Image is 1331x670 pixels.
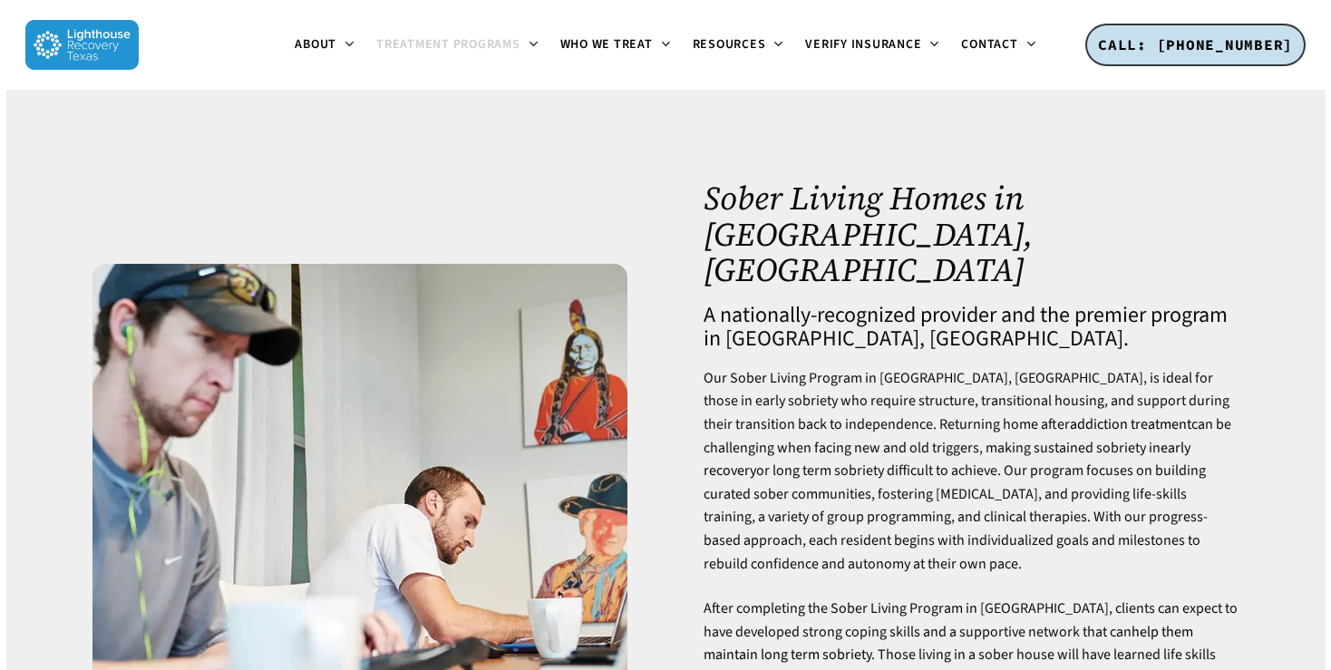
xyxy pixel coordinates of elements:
[704,180,1238,288] h1: Sober Living Homes in [GEOGRAPHIC_DATA], [GEOGRAPHIC_DATA]
[805,35,921,53] span: Verify Insurance
[560,35,653,53] span: Who We Treat
[682,38,795,53] a: Resources
[365,38,549,53] a: Treatment Programs
[284,38,365,53] a: About
[950,38,1046,53] a: Contact
[1098,35,1293,53] span: CALL: [PHONE_NUMBER]
[693,35,766,53] span: Resources
[295,35,336,53] span: About
[794,38,950,53] a: Verify Insurance
[1070,414,1191,434] a: addiction treatment
[704,367,1238,597] p: Our Sober Living Program in [GEOGRAPHIC_DATA], [GEOGRAPHIC_DATA], is ideal for those in early sob...
[1085,24,1306,67] a: CALL: [PHONE_NUMBER]
[961,35,1017,53] span: Contact
[704,304,1238,351] h4: A nationally-recognized provider and the premier program in [GEOGRAPHIC_DATA], [GEOGRAPHIC_DATA].
[376,35,520,53] span: Treatment Programs
[25,20,139,70] img: Lighthouse Recovery Texas
[549,38,682,53] a: Who We Treat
